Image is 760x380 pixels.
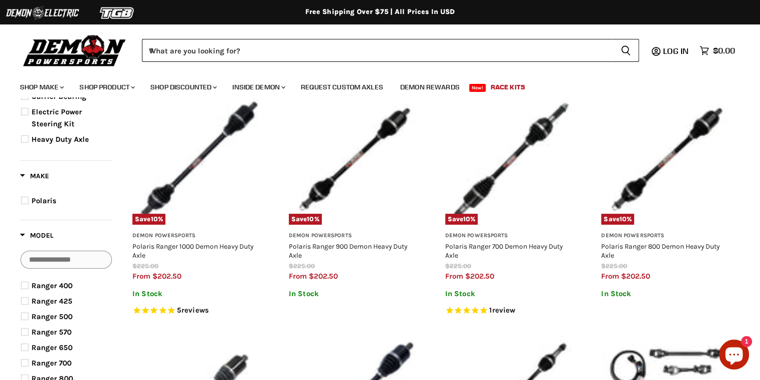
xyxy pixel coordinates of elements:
[20,171,49,184] button: Filter by Make
[483,77,533,97] a: Race Kits
[142,39,639,62] form: Product
[659,46,695,55] a: Log in
[31,196,56,205] span: Polaris
[5,3,80,22] img: Demon Electric Logo 2
[307,215,314,223] span: 10
[289,262,315,270] span: $225.00
[601,272,619,281] span: from
[72,77,141,97] a: Shop Product
[716,340,752,372] inbox-online-store-chat: Shopify online store chat
[601,290,733,298] p: In Stock
[445,290,577,298] p: In Stock
[132,262,158,270] span: $225.00
[132,242,253,259] a: Polaris Ranger 1000 Demon Heavy Duty Axle
[80,3,155,22] img: TGB Logo 2
[445,262,471,270] span: $225.00
[132,94,264,225] img: Polaris Ranger 1000 Demon Heavy Duty Axle
[152,272,181,281] span: $202.50
[31,328,71,337] span: Ranger 570
[225,77,291,97] a: Inside Demon
[132,94,264,225] a: Polaris Ranger 1000 Demon Heavy Duty AxleSave10%
[601,94,733,225] img: Polaris Ranger 800 Demon Heavy Duty Axle
[31,281,72,290] span: Ranger 400
[463,215,470,223] span: 10
[31,312,72,321] span: Ranger 500
[293,77,391,97] a: Request Custom Axles
[132,232,264,240] h3: Demon Powersports
[31,359,71,368] span: Ranger 700
[445,306,577,316] span: Rated 5.0 out of 5 stars 1 reviews
[601,232,733,240] h3: Demon Powersports
[393,77,467,97] a: Demon Rewards
[713,46,735,55] span: $0.00
[31,135,89,144] span: Heavy Duty Axle
[465,272,494,281] span: $202.50
[177,306,209,315] span: 5 reviews
[20,32,129,68] img: Demon Powersports
[132,290,264,298] p: In Stock
[289,94,420,225] img: Polaris Ranger 900 Demon Heavy Duty Axle
[601,214,634,225] span: Save %
[445,94,577,225] img: Polaris Ranger 700 Demon Heavy Duty Axle
[621,272,650,281] span: $202.50
[289,272,307,281] span: from
[620,215,627,223] span: 10
[289,232,420,240] h3: Demon Powersports
[601,242,720,259] a: Polaris Ranger 800 Demon Heavy Duty Axle
[20,251,112,269] input: Search Options
[181,306,209,315] span: reviews
[309,272,338,281] span: $202.50
[289,242,407,259] a: Polaris Ranger 900 Demon Heavy Duty Axle
[695,43,740,58] a: $0.00
[445,232,577,240] h3: Demon Powersports
[31,343,72,352] span: Ranger 650
[289,290,420,298] p: In Stock
[601,94,733,225] a: Polaris Ranger 800 Demon Heavy Duty AxleSave10%
[489,306,515,315] span: 1 reviews
[12,77,70,97] a: Shop Make
[151,215,158,223] span: 10
[613,39,639,62] button: Search
[132,214,165,225] span: Save %
[492,306,515,315] span: review
[20,231,53,240] span: Model
[132,272,150,281] span: from
[31,107,82,128] span: Electric Power Steering Kit
[445,242,563,259] a: Polaris Ranger 700 Demon Heavy Duty Axle
[289,94,420,225] a: Polaris Ranger 900 Demon Heavy Duty AxleSave10%
[142,39,613,62] input: When autocomplete results are available use up and down arrows to review and enter to select
[143,77,223,97] a: Shop Discounted
[601,262,627,270] span: $225.00
[20,231,53,243] button: Filter by Model
[445,214,478,225] span: Save %
[132,306,264,316] span: Rated 5.0 out of 5 stars 5 reviews
[445,94,577,225] a: Polaris Ranger 700 Demon Heavy Duty AxleSave10%
[469,84,486,92] span: New!
[20,172,49,180] span: Make
[12,73,733,97] ul: Main menu
[31,297,72,306] span: Ranger 425
[445,272,463,281] span: from
[289,214,322,225] span: Save %
[663,46,689,56] span: Log in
